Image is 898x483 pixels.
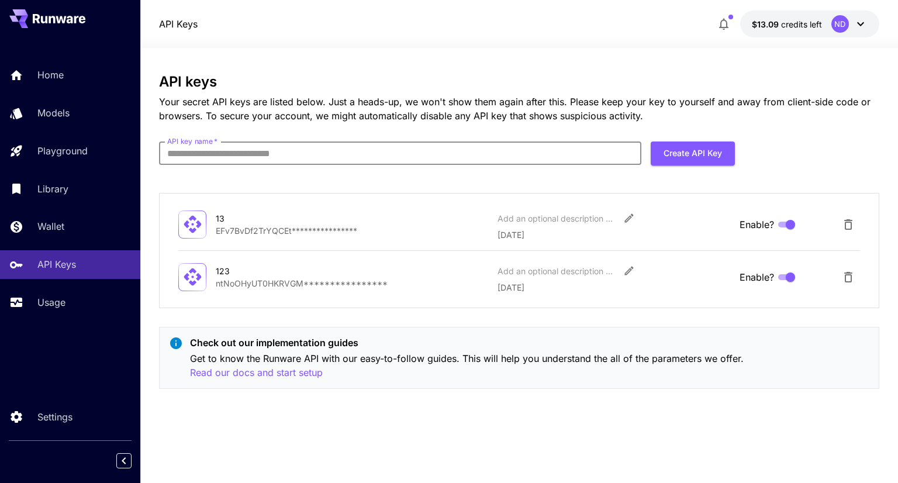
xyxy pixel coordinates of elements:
span: credits left [781,19,822,29]
p: Home [37,68,64,82]
p: Check out our implementation guides [190,336,869,350]
p: [DATE] [498,281,730,294]
button: Collapse sidebar [116,453,132,468]
p: API Keys [37,257,76,271]
div: Add an optional description or comment [498,265,614,277]
span: $13.09 [752,19,781,29]
button: Delete API Key [837,265,860,289]
p: Your secret API keys are listed below. Just a heads-up, we won't show them again after this. Plea... [159,95,879,123]
p: Get to know the Runware API with our easy-to-follow guides. This will help you understand the all... [190,351,869,380]
a: API Keys [159,17,198,31]
p: Settings [37,410,72,424]
nav: breadcrumb [159,17,198,31]
p: Models [37,106,70,120]
button: Delete API Key [837,213,860,236]
div: Collapse sidebar [125,450,140,471]
p: Library [37,182,68,196]
div: Add an optional description or comment [498,212,614,225]
button: Create API Key [651,142,735,165]
div: ND [831,15,849,33]
p: [DATE] [498,229,730,241]
label: API key name [167,136,217,146]
button: $13.09ND [740,11,879,37]
span: Enable? [740,218,774,232]
p: Playground [37,144,88,158]
button: Edit [619,260,640,281]
div: 13 [216,212,333,225]
p: Usage [37,295,65,309]
h3: API keys [159,74,879,90]
div: $13.09 [752,18,822,30]
p: Wallet [37,219,64,233]
button: Edit [619,208,640,229]
span: Enable? [740,270,774,284]
button: Read our docs and start setup [190,365,323,380]
div: 123 [216,265,333,277]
